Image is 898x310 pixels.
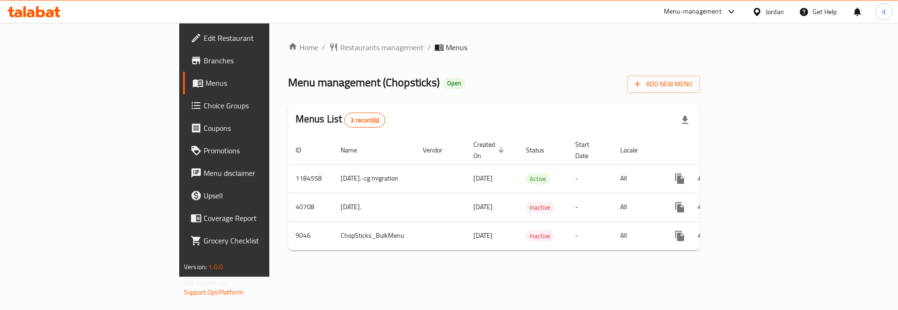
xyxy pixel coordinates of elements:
[204,55,322,66] span: Branches
[288,42,700,53] nav: breadcrumb
[427,42,431,53] li: /
[340,42,424,53] span: Restaurants management
[183,207,329,229] a: Coverage Report
[333,193,415,221] td: [DATE].
[333,221,415,250] td: ChopSticks_BulkMenu
[627,76,700,93] button: Add New Menu
[184,286,244,298] a: Support.OpsPlatform
[341,144,369,156] span: Name
[669,167,691,190] button: more
[766,7,784,17] div: Jordan
[204,100,322,111] span: Choice Groups
[183,184,329,207] a: Upsell
[204,167,322,179] span: Menu disclaimer
[473,172,493,184] span: [DATE]
[526,230,554,242] div: Inactive
[204,32,322,44] span: Edit Restaurant
[613,193,661,221] td: All
[669,196,691,219] button: more
[674,109,696,131] div: Export file
[691,225,714,247] button: Change Status
[443,79,465,87] span: Open
[204,235,322,246] span: Grocery Checklist
[613,221,661,250] td: All
[664,6,722,17] div: Menu-management
[446,42,467,53] span: Menus
[183,162,329,184] a: Menu disclaimer
[661,136,766,165] th: Actions
[613,164,661,193] td: All
[183,139,329,162] a: Promotions
[669,225,691,247] button: more
[691,167,714,190] button: Change Status
[288,136,766,250] table: enhanced table
[208,261,223,273] span: 1.0.0
[184,277,227,289] span: Get support on:
[526,144,556,156] span: Status
[204,145,322,156] span: Promotions
[333,164,415,193] td: [DATE].-cg migration
[443,78,465,89] div: Open
[423,144,455,156] span: Vendor
[184,261,207,273] span: Version:
[473,201,493,213] span: [DATE]
[568,193,613,221] td: -
[296,112,385,128] h2: Menus List
[183,49,329,72] a: Branches
[635,78,693,90] span: Add New Menu
[575,139,601,161] span: Start Date
[296,144,313,156] span: ID
[204,190,322,201] span: Upsell
[205,77,322,89] span: Menus
[568,221,613,250] td: -
[204,212,322,224] span: Coverage Report
[882,7,885,17] span: d
[183,27,329,49] a: Edit Restaurant
[329,42,424,53] a: Restaurants management
[526,173,550,184] div: Active
[526,202,554,213] span: Inactive
[473,229,493,242] span: [DATE]
[568,164,613,193] td: -
[183,117,329,139] a: Coupons
[288,72,440,93] span: Menu management ( Chopsticks )
[526,231,554,242] span: Inactive
[473,139,507,161] span: Created On
[183,229,329,252] a: Grocery Checklist
[183,94,329,117] a: Choice Groups
[183,72,329,94] a: Menus
[691,196,714,219] button: Change Status
[345,116,385,125] span: 3 record(s)
[620,144,650,156] span: Locale
[204,122,322,134] span: Coupons
[526,174,550,184] span: Active
[344,113,385,128] div: Total records count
